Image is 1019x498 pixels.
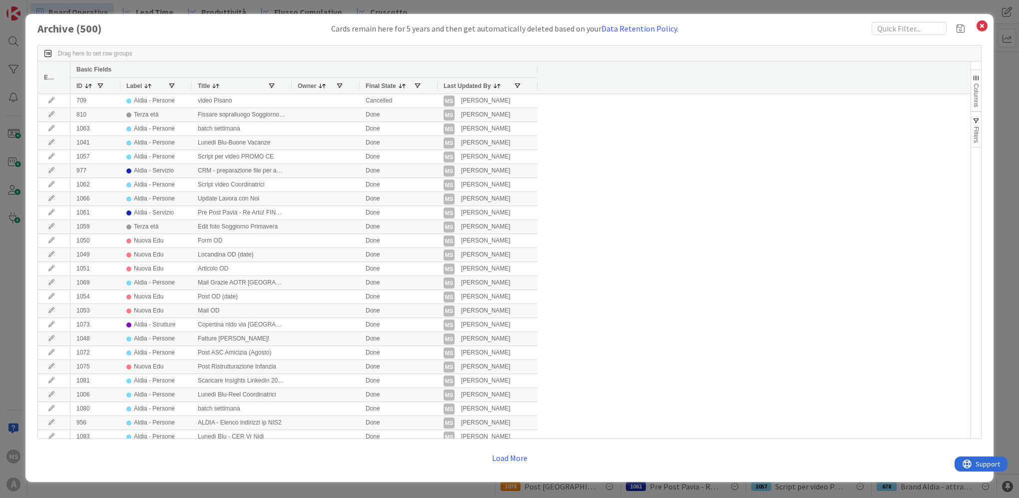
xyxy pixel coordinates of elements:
div: Script video Coordinatrici [192,178,292,191]
div: 977 [70,164,120,177]
div: MS [444,417,455,428]
span: Edit [44,74,54,81]
div: Aldia - Persone [134,388,175,401]
div: [PERSON_NAME] [461,234,510,247]
div: 1075 [70,360,120,373]
span: Final State [366,82,396,89]
div: [PERSON_NAME] [461,402,510,415]
div: [PERSON_NAME] [461,206,510,219]
div: [PERSON_NAME] [461,388,510,401]
div: video Pisano [192,94,292,107]
div: Nuova Edu [134,360,163,373]
div: Done [360,360,438,373]
div: MS [444,123,455,134]
div: MS [444,263,455,274]
div: Done [360,164,438,177]
div: [PERSON_NAME] [461,150,510,163]
div: Done [360,136,438,149]
div: Done [360,262,438,275]
div: Done [360,192,438,205]
div: Done [360,402,438,415]
div: MS [444,207,455,218]
h1: Archive ( 500 ) [37,22,137,35]
div: 1006 [70,388,120,401]
div: [PERSON_NAME] [461,318,510,331]
input: Quick Filter... [872,22,947,35]
div: Done [360,346,438,359]
div: Done [360,206,438,219]
span: Columns [973,83,980,107]
div: MS [444,431,455,442]
div: Done [360,388,438,401]
div: [PERSON_NAME] [461,374,510,387]
div: CRM - preparazione file per agenzia [192,164,292,177]
div: MS [444,347,455,358]
div: Post OD (date) [192,290,292,303]
div: 1048 [70,332,120,345]
div: [PERSON_NAME] [461,164,510,177]
div: 1080 [70,402,120,415]
div: MS [444,375,455,386]
div: Done [360,374,438,387]
div: Locandina OD (date) [192,248,292,261]
span: Filters [973,126,980,143]
div: Done [360,234,438,247]
div: MS [444,165,455,176]
div: [PERSON_NAME] [461,220,510,233]
div: 1073 [70,318,120,331]
div: Post Ristrutturazione Infanzia [192,360,292,373]
div: MS [444,235,455,246]
div: 1069 [70,276,120,289]
div: [PERSON_NAME] [461,192,510,205]
div: MS [444,193,455,204]
div: 1062 [70,178,120,191]
div: Edit foto Soggiorno Primavera [192,220,292,233]
div: Done [360,416,438,429]
div: 1059 [70,220,120,233]
div: Nuova Edu [134,248,163,261]
div: 1081 [70,374,120,387]
button: Load More [486,449,534,467]
div: MS [444,305,455,316]
span: Title [198,82,210,89]
div: [PERSON_NAME] [461,304,510,317]
div: 1050 [70,234,120,247]
div: Done [360,430,438,443]
span: Last Updated By [444,82,491,89]
div: Form OD [192,234,292,247]
div: Aldia - Persone [134,416,175,429]
div: Nuova Edu [134,234,163,247]
div: Aldia - Persone [134,374,175,387]
span: Support [21,1,45,13]
div: Done [360,248,438,261]
div: [PERSON_NAME] [461,108,510,121]
div: MS [444,109,455,120]
div: MS [444,249,455,260]
div: 810 [70,108,120,121]
div: MS [444,291,455,302]
div: Lunedì Blu - CER Vr Nidi [192,430,292,443]
div: 1063 [70,122,120,135]
div: Aldia - Persone [134,192,175,205]
div: [PERSON_NAME] [461,94,510,107]
div: Aldia - Persone [134,178,175,191]
div: 1057 [70,150,120,163]
div: [PERSON_NAME] [461,290,510,303]
div: Done [360,150,438,163]
div: Done [360,304,438,317]
div: Mail OD [192,304,292,317]
div: 1054 [70,290,120,303]
div: Nuova Edu [134,304,163,317]
div: [PERSON_NAME] [461,416,510,429]
div: Aldia - Persone [134,136,175,149]
div: [PERSON_NAME] [461,276,510,289]
div: Aldia - Servizio [134,206,174,219]
span: Owner [298,82,316,89]
div: Aldia - Persone [134,430,175,443]
div: 1041 [70,136,120,149]
div: [PERSON_NAME] [461,262,510,275]
div: Aldia - Persone [134,346,175,359]
div: Script per video PROMO CE [192,150,292,163]
div: 1053 [70,304,120,317]
div: Done [360,122,438,135]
